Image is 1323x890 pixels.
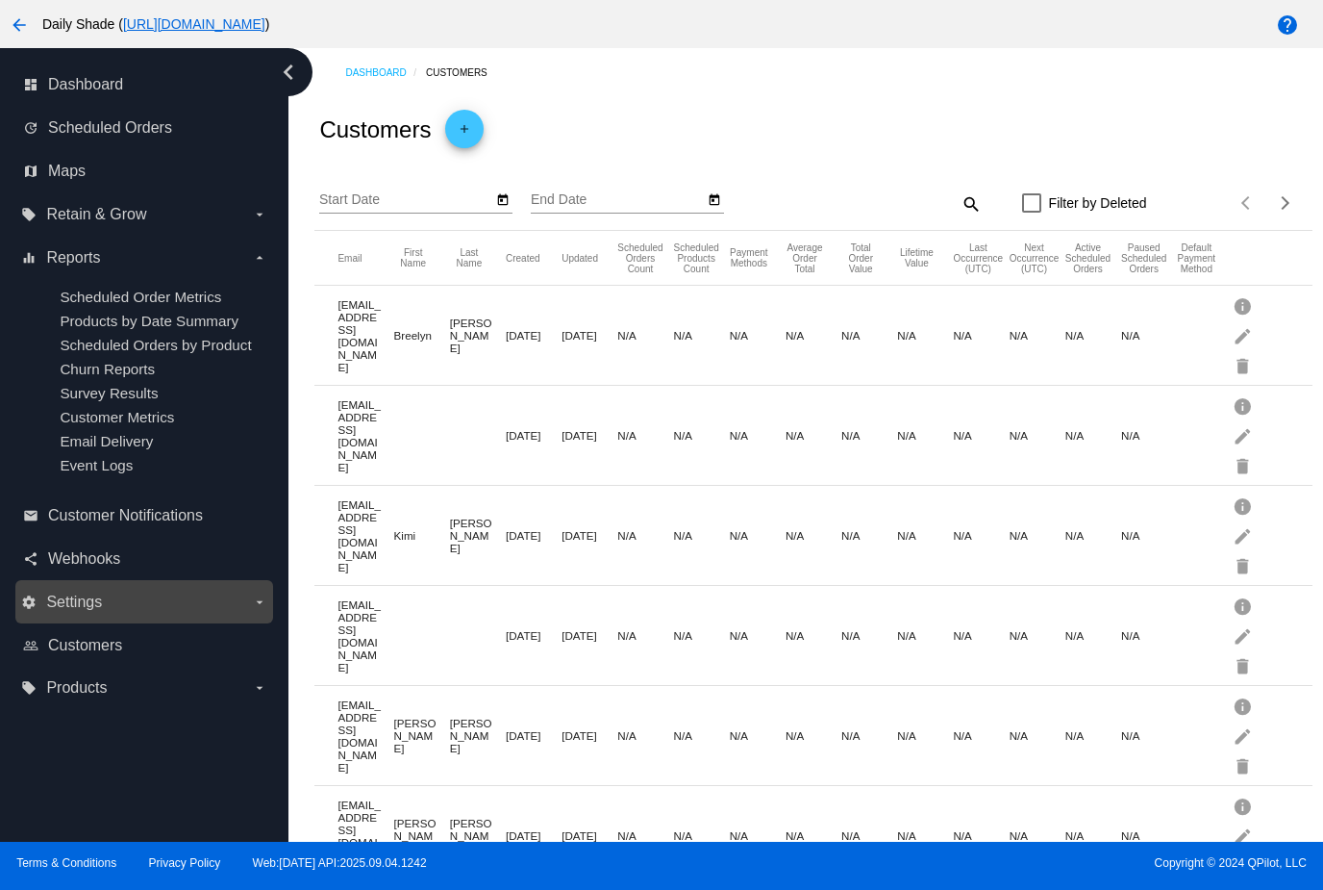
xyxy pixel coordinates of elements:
mat-icon: info [1233,491,1256,521]
button: Change sorting for Email [337,252,362,264]
mat-cell: N/A [674,825,730,847]
mat-cell: N/A [1121,624,1177,647]
mat-cell: N/A [953,524,1009,547]
span: Retain & Grow [46,206,146,223]
i: arrow_drop_down [252,595,267,610]
mat-cell: N/A [841,825,897,847]
input: Start Date [319,192,492,208]
button: Open calendar [704,189,724,209]
a: Scheduled Orders by Product [60,337,251,353]
a: Scheduled Order Metrics [60,289,221,305]
mat-icon: edit [1233,821,1256,851]
a: Web:[DATE] API:2025.09.04.1242 [253,856,427,870]
i: people_outline [23,638,38,653]
mat-icon: arrow_back [8,13,31,37]
mat-cell: [DATE] [506,324,562,346]
mat-icon: info [1233,291,1256,320]
mat-cell: N/A [897,324,953,346]
mat-cell: N/A [617,424,673,446]
i: chevron_left [273,57,304,88]
button: Change sorting for LastScheduledOrderOccurrenceUtc [953,242,1003,274]
i: equalizer [21,250,37,266]
button: Change sorting for ActiveScheduledOrdersCount [1065,242,1111,274]
i: dashboard [23,77,38,92]
mat-cell: N/A [1065,825,1121,847]
mat-cell: [DATE] [506,424,562,446]
a: map Maps [23,156,267,187]
button: Change sorting for NextScheduledOrderOccurrenceUtc [1010,242,1060,274]
mat-cell: [DATE] [562,424,617,446]
span: Copyright © 2024 QPilot, LLC [678,856,1307,870]
a: dashboard Dashboard [23,69,267,100]
mat-icon: edit [1233,521,1256,550]
mat-cell: N/A [786,524,841,547]
mat-cell: N/A [1121,725,1177,747]
i: local_offer [21,680,37,696]
a: Products by Date Summary [60,313,238,329]
mat-cell: N/A [841,324,897,346]
mat-cell: [DATE] [562,624,617,647]
mat-cell: N/A [1010,825,1065,847]
mat-cell: N/A [730,825,786,847]
button: Change sorting for TotalScheduledOrderValue [841,242,880,274]
i: local_offer [21,207,37,222]
mat-cell: N/A [730,424,786,446]
mat-cell: N/A [786,324,841,346]
button: Change sorting for LastName [450,247,488,268]
mat-cell: N/A [897,624,953,647]
span: Maps [48,163,86,180]
mat-cell: N/A [674,424,730,446]
mat-cell: N/A [786,624,841,647]
mat-cell: N/A [674,524,730,547]
mat-cell: N/A [730,324,786,346]
mat-icon: info [1233,591,1256,621]
mat-cell: N/A [1065,424,1121,446]
mat-cell: N/A [617,725,673,747]
mat-cell: N/A [953,825,1009,847]
mat-cell: [PERSON_NAME] [394,712,450,759]
mat-cell: N/A [1065,524,1121,547]
mat-cell: N/A [841,725,897,747]
button: Change sorting for TotalProductsScheduledCount [674,242,719,274]
button: Change sorting for TotalScheduledOrdersCount [617,242,662,274]
mat-cell: N/A [1121,324,1177,346]
span: Survey Results [60,385,158,401]
h2: Customers [319,116,431,143]
i: update [23,120,38,136]
mat-cell: N/A [953,324,1009,346]
a: email Customer Notifications [23,500,267,531]
i: arrow_drop_down [252,680,267,696]
a: Customer Metrics [60,409,174,425]
mat-icon: edit [1233,621,1256,650]
mat-cell: [EMAIL_ADDRESS][DOMAIN_NAME] [337,694,393,778]
a: Event Logs [60,457,133,473]
i: map [23,164,38,179]
a: [URL][DOMAIN_NAME] [123,16,265,32]
a: Email Delivery [60,433,153,449]
mat-cell: [PERSON_NAME] [450,512,506,559]
i: arrow_drop_down [252,207,267,222]
mat-icon: search [959,189,982,218]
mat-icon: info [1233,691,1256,721]
mat-cell: N/A [1010,725,1065,747]
button: Next page [1266,184,1305,222]
mat-cell: [DATE] [506,825,562,847]
mat-cell: [EMAIL_ADDRESS][DOMAIN_NAME] [337,494,393,578]
mat-cell: N/A [674,725,730,747]
mat-cell: N/A [617,324,673,346]
mat-cell: N/A [617,825,673,847]
mat-cell: N/A [953,624,1009,647]
mat-icon: info [1233,391,1256,420]
mat-cell: N/A [1065,324,1121,346]
button: Change sorting for UpdatedUtc [562,252,598,264]
mat-icon: help [1276,13,1299,37]
mat-cell: N/A [1121,825,1177,847]
mat-cell: N/A [730,725,786,747]
mat-icon: info [1233,791,1256,821]
mat-cell: N/A [1010,324,1065,346]
mat-cell: [DATE] [562,324,617,346]
mat-cell: N/A [841,424,897,446]
span: Customer Notifications [48,507,203,524]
